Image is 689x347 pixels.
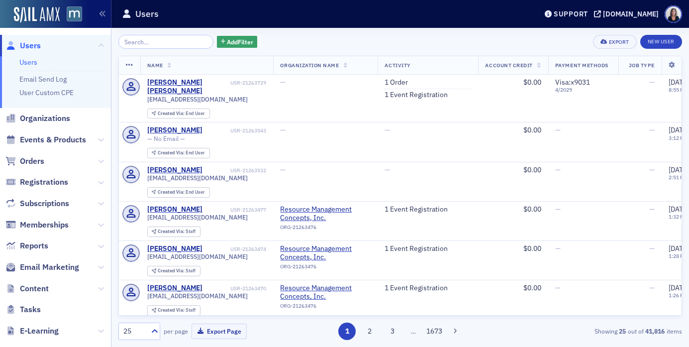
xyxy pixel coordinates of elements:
span: Created Via : [158,149,186,156]
span: [DATE] [669,205,689,214]
div: USR-21263477 [204,207,266,213]
img: SailAMX [67,6,82,22]
span: — [280,125,286,134]
button: 1 [338,323,356,340]
a: [PERSON_NAME] [147,244,202,253]
span: Events & Products [20,134,86,145]
div: USR-21263532 [204,167,266,174]
div: Created Via: Staff [147,227,200,237]
div: Staff [158,268,196,274]
div: Support [554,9,588,18]
a: 1 Event Registration [385,284,448,293]
span: Orders [20,156,44,167]
a: Resource Management Concepts, Inc. [280,244,371,262]
span: — [555,205,561,214]
span: — [385,165,390,174]
strong: 25 [617,327,628,336]
a: 1 Event Registration [385,91,448,100]
input: Search… [118,35,213,49]
span: Created Via : [158,110,186,116]
span: [DATE] [669,165,689,174]
time: 1:32 PM [669,213,688,220]
span: Account Credit [485,62,532,69]
div: Export [609,39,629,45]
span: Tasks [20,304,41,315]
a: [PERSON_NAME] [147,284,202,293]
a: Resource Management Concepts, Inc. [280,205,371,223]
span: Organizations [20,113,70,124]
img: SailAMX [14,7,60,23]
a: Tasks [5,304,41,315]
span: — [280,78,286,87]
span: [EMAIL_ADDRESS][DOMAIN_NAME] [147,253,248,260]
a: Orders [5,156,44,167]
span: Visa : x9031 [555,78,590,87]
span: — No Email — [147,135,185,142]
div: ORG-21263476 [280,224,371,234]
span: $0.00 [523,244,541,253]
div: Created Via: End User [147,187,210,198]
a: Memberships [5,220,69,231]
div: End User [158,150,205,156]
div: Created Via: Staff [147,266,200,276]
button: [DOMAIN_NAME] [594,10,662,17]
button: 3 [384,323,401,340]
a: Registrations [5,177,68,188]
a: [PERSON_NAME] [147,126,202,135]
span: $0.00 [523,78,541,87]
div: Created Via: End User [147,109,210,119]
div: ORG-21263476 [280,263,371,273]
a: E-Learning [5,326,59,337]
a: Email Marketing [5,262,79,273]
time: 1:26 PM [669,292,688,299]
span: Profile [665,5,682,23]
a: Organizations [5,113,70,124]
div: USR-21263543 [204,127,266,134]
span: [DATE] [669,244,689,253]
div: End User [158,190,205,195]
a: 1 Event Registration [385,205,448,214]
div: USR-21263729 [230,80,266,86]
a: Events & Products [5,134,86,145]
div: Staff [158,308,196,313]
span: Users [20,40,41,51]
div: USR-21263474 [204,246,266,252]
a: [PERSON_NAME] [147,205,202,214]
span: $0.00 [523,165,541,174]
span: — [555,283,561,292]
h1: Users [135,8,159,20]
div: Showing out of items [501,327,682,336]
span: [EMAIL_ADDRESS][DOMAIN_NAME] [147,96,248,103]
span: Subscriptions [20,198,69,209]
time: 3:12 PM [669,134,688,141]
span: Job Type [629,62,655,69]
a: [PERSON_NAME] [147,166,202,175]
span: $0.00 [523,205,541,214]
span: Activity [385,62,410,69]
a: Reports [5,240,48,251]
span: Created Via : [158,228,186,234]
span: — [649,244,655,253]
span: Memberships [20,220,69,231]
a: Subscriptions [5,198,69,209]
a: Users [5,40,41,51]
span: E-Learning [20,326,59,337]
span: Organization Name [280,62,339,69]
a: Resource Management Concepts, Inc. [280,284,371,301]
a: Email Send Log [19,75,67,84]
span: … [406,327,420,336]
span: — [385,125,390,134]
a: [PERSON_NAME] [PERSON_NAME] [147,78,229,96]
div: ORG-21263476 [280,303,371,313]
strong: 41,816 [644,327,667,336]
button: AddFilter [217,36,258,48]
label: per page [164,327,188,336]
div: [DOMAIN_NAME] [603,9,659,18]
